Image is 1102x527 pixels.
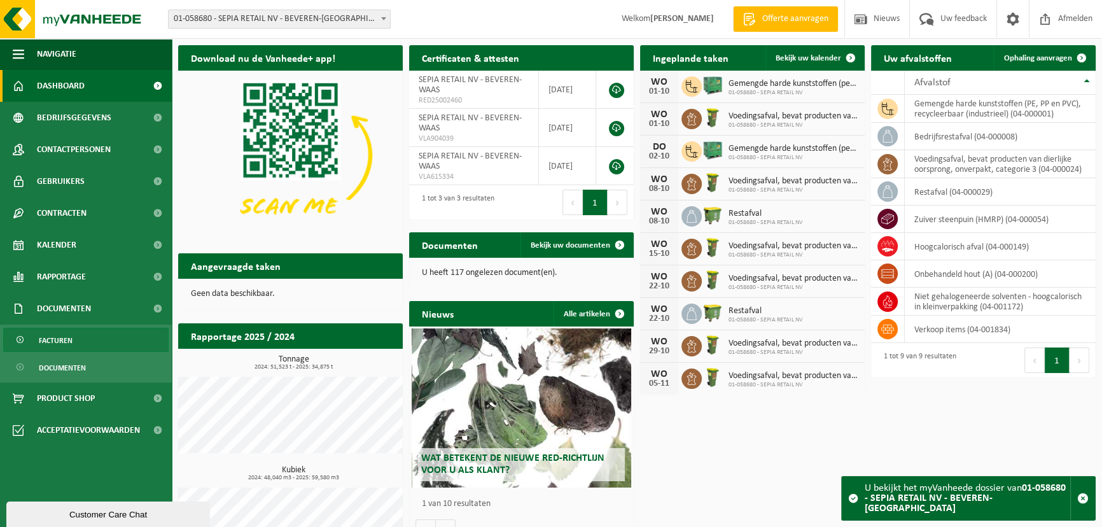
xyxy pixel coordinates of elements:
[419,113,522,133] span: SEPIA RETAIL NV - BEVEREN-WAAS
[37,229,76,261] span: Kalender
[583,190,608,215] button: 1
[702,107,723,129] img: WB-0060-HPE-GN-50
[994,45,1094,71] a: Ophaling aanvragen
[37,70,85,102] span: Dashboard
[646,152,672,161] div: 02-10
[3,328,169,352] a: Facturen
[3,355,169,379] a: Documenten
[37,165,85,197] span: Gebruikers
[729,241,858,251] span: Voedingsafval, bevat producten van dierlijke oorsprong, onverpakt, categorie 3
[409,232,491,257] h2: Documenten
[646,87,672,96] div: 01-10
[646,379,672,388] div: 05-11
[39,356,86,380] span: Documenten
[39,328,73,353] span: Facturen
[646,142,672,152] div: DO
[185,466,403,481] h3: Kubiek
[729,186,858,194] span: 01-058680 - SEPIA RETAIL NV
[646,185,672,193] div: 08-10
[646,249,672,258] div: 15-10
[37,293,91,325] span: Documenten
[646,282,672,291] div: 22-10
[871,45,965,70] h2: Uw afvalstoffen
[419,95,529,106] span: RED25002460
[646,314,672,323] div: 22-10
[702,172,723,193] img: WB-0060-HPE-GN-50
[415,188,494,216] div: 1 tot 3 van 3 resultaten
[759,13,832,25] span: Offerte aanvragen
[702,302,723,323] img: WB-1100-HPE-GN-50
[1045,348,1070,373] button: 1
[308,348,401,374] a: Bekijk rapportage
[729,284,858,292] span: 01-058680 - SEPIA RETAIL NV
[178,323,307,348] h2: Rapportage 2025 / 2024
[185,475,403,481] span: 2024: 48,040 m3 - 2025: 59,580 m3
[729,316,803,324] span: 01-058680 - SEPIA RETAIL NV
[905,206,1096,233] td: zuiver steenpuin (HMRP) (04-000054)
[539,109,596,147] td: [DATE]
[37,134,111,165] span: Contactpersonen
[531,241,610,249] span: Bekijk uw documenten
[6,499,213,527] iframe: chat widget
[646,77,672,87] div: WO
[702,367,723,388] img: WB-0060-HPE-GN-50
[37,383,95,414] span: Product Shop
[422,500,627,509] p: 1 van 10 resultaten
[646,337,672,347] div: WO
[650,14,714,24] strong: [PERSON_NAME]
[729,274,858,284] span: Voedingsafval, bevat producten van dierlijke oorsprong, onverpakt, categorie 3
[646,120,672,129] div: 01-10
[729,89,858,97] span: 01-058680 - SEPIA RETAIL NV
[905,123,1096,150] td: bedrijfsrestafval (04-000008)
[168,10,391,29] span: 01-058680 - SEPIA RETAIL NV - BEVEREN-WAAS
[729,371,858,381] span: Voedingsafval, bevat producten van dierlijke oorsprong, onverpakt, categorie 3
[37,102,111,134] span: Bedrijfsgegevens
[729,144,858,154] span: Gemengde harde kunststoffen (pe, pp en pvc), recycleerbaar (industrieel)
[37,38,76,70] span: Navigatie
[37,197,87,229] span: Contracten
[702,204,723,226] img: WB-1100-HPE-GN-50
[191,290,390,299] p: Geen data beschikbaar.
[646,174,672,185] div: WO
[729,122,858,129] span: 01-058680 - SEPIA RETAIL NV
[1024,348,1045,373] button: Previous
[702,237,723,258] img: WB-0060-HPE-GN-50
[421,453,604,475] span: Wat betekent de nieuwe RED-richtlijn voor u als klant?
[905,288,1096,316] td: niet gehalogeneerde solventen - hoogcalorisch in kleinverpakking (04-001172)
[729,251,858,259] span: 01-058680 - SEPIA RETAIL NV
[412,328,632,488] a: Wat betekent de nieuwe RED-richtlijn voor u als klant?
[914,78,951,88] span: Afvalstof
[905,150,1096,178] td: voedingsafval, bevat producten van dierlijke oorsprong, onverpakt, categorie 3 (04-000024)
[905,95,1096,123] td: gemengde harde kunststoffen (PE, PP en PVC), recycleerbaar (industrieel) (04-000001)
[905,316,1096,343] td: verkoop items (04-001834)
[865,477,1070,520] div: U bekijkt het myVanheede dossier van
[702,139,723,161] img: PB-HB-1400-HPE-GN-01
[865,483,1066,514] strong: 01-058680 - SEPIA RETAIL NV - BEVEREN-[GEOGRAPHIC_DATA]
[419,151,522,171] span: SEPIA RETAIL NV - BEVEREN-WAAS
[905,260,1096,288] td: onbehandeld hout (A) (04-000200)
[646,217,672,226] div: 08-10
[608,190,627,215] button: Next
[729,306,803,316] span: Restafval
[646,109,672,120] div: WO
[422,269,621,278] p: U heeft 117 ongelezen document(en).
[419,134,529,144] span: VLA904039
[729,349,858,356] span: 01-058680 - SEPIA RETAIL NV
[539,71,596,109] td: [DATE]
[409,301,466,326] h2: Nieuws
[185,355,403,370] h3: Tonnage
[905,233,1096,260] td: hoogcalorisch afval (04-000149)
[646,304,672,314] div: WO
[646,347,672,356] div: 29-10
[1070,348,1089,373] button: Next
[776,54,841,62] span: Bekijk uw kalender
[178,45,348,70] h2: Download nu de Vanheede+ app!
[640,45,741,70] h2: Ingeplande taken
[178,253,293,278] h2: Aangevraagde taken
[37,414,140,446] span: Acceptatievoorwaarden
[1004,54,1072,62] span: Ophaling aanvragen
[562,190,583,215] button: Previous
[733,6,838,32] a: Offerte aanvragen
[729,79,858,89] span: Gemengde harde kunststoffen (pe, pp en pvc), recycleerbaar (industrieel)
